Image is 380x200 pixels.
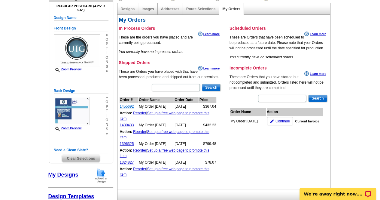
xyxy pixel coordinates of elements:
p: These are Orders you have placed with that have been processed, produced and shipped out from our... [119,69,221,80]
span: s [105,64,108,69]
td: [DATE] [174,122,199,128]
a: 1396325 [120,142,134,146]
input: Search [202,84,220,91]
th: Action [267,108,323,116]
div: My Order [DATE] [230,118,263,124]
span: o [105,100,108,104]
h3: Shipped Orders [119,60,221,65]
span: i [105,113,108,118]
span: o [105,55,108,60]
span: t [105,46,108,51]
a: Reorder [133,148,146,152]
th: Price [199,97,217,103]
a: Set up a free web page to promote this item [120,148,209,158]
a: 1455692 [120,104,134,109]
a: Learn more [304,32,326,36]
span: » [105,95,108,100]
td: [DATE] [174,141,199,147]
th: Order Name [230,108,266,116]
a: 1430433 [120,123,134,127]
input: Search [308,95,327,102]
b: Action: [120,148,132,152]
a: Designs [121,7,135,11]
h3: Incomplete Orders [230,65,328,71]
h4: Regular Postcard (4.25" x 5.6") [54,4,108,12]
a: Set up a free web page to promote this item [120,111,209,121]
span: » [105,69,108,73]
h5: Need a Clean Slate? [54,147,108,153]
td: My Order [DATE] [138,141,174,147]
td: [DATE] [174,159,199,165]
a: Zoom Preview [54,68,82,71]
a: Learn more [198,66,220,71]
th: Order Name [138,97,174,103]
a: Set up a free web page to promote this item [120,167,209,177]
a: Images [141,7,154,11]
span: Current Invoice [295,119,319,124]
b: Action: [120,167,132,171]
img: small-thumb.jpg [54,97,90,125]
h5: Design Name [54,15,108,21]
a: Route Selections [186,7,215,11]
a: Continue [267,117,293,125]
td: My Order [DATE] [138,122,174,128]
a: My Designs [48,172,78,178]
th: Order # [120,97,138,103]
h3: Scheduled Orders [230,26,328,31]
b: Action: [120,111,132,115]
a: 1324827 [120,160,134,165]
span: Clear Selections [62,155,100,162]
a: Reorder [133,167,146,171]
p: These are Orders that you have started but not completed and submitted. Orders listed here will n... [230,74,328,91]
a: Reorder [133,111,146,115]
span: p [105,104,108,109]
span: » [105,33,108,37]
em: You currently have no in process orders. [119,50,184,54]
p: These are the orders you have placed and are currently being processed. [119,35,221,45]
a: Set up a free web page to promote this item [120,130,209,139]
td: $432.23 [199,122,217,128]
td: | [120,110,217,122]
td: $367.04 [199,103,217,109]
img: pencil-icon.gif [270,119,274,123]
th: Order Date [174,97,199,103]
a: Zoom Preview [54,127,82,130]
p: These are Orders that have been scheduled to be produced at a future date. Please note that your ... [230,35,328,51]
a: Learn more [198,32,220,36]
span: s [105,127,108,131]
h3: In Process Orders [119,26,221,31]
h2: My Orders [119,17,328,23]
b: Action: [120,130,132,134]
span: n [105,60,108,64]
a: Learn more [304,71,326,76]
td: [DATE] [174,103,199,109]
a: Reorder [133,130,146,134]
h5: Front Design [54,26,108,31]
iframe: LiveChat chat widget [296,181,380,200]
td: My Order [DATE] [138,103,174,109]
span: Continue [275,118,290,124]
td: $78.07 [199,159,217,165]
img: small-thumb.jpg [54,34,100,66]
h5: Back Design [54,88,108,94]
em: You currently have no scheduled orders. [230,55,294,59]
img: upload-design [93,168,109,183]
td: | [120,147,217,159]
td: | [120,166,217,177]
a: Design Templates [48,193,94,199]
span: » [105,131,108,136]
td: $799.48 [199,141,217,147]
span: o [105,118,108,122]
span: t [105,109,108,113]
span: n [105,122,108,127]
a: My Orders [222,7,240,11]
span: o [105,37,108,42]
a: Addresses [161,7,179,11]
span: p [105,42,108,46]
span: i [105,51,108,55]
td: My Order [DATE] [138,159,174,165]
td: | [120,129,217,140]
